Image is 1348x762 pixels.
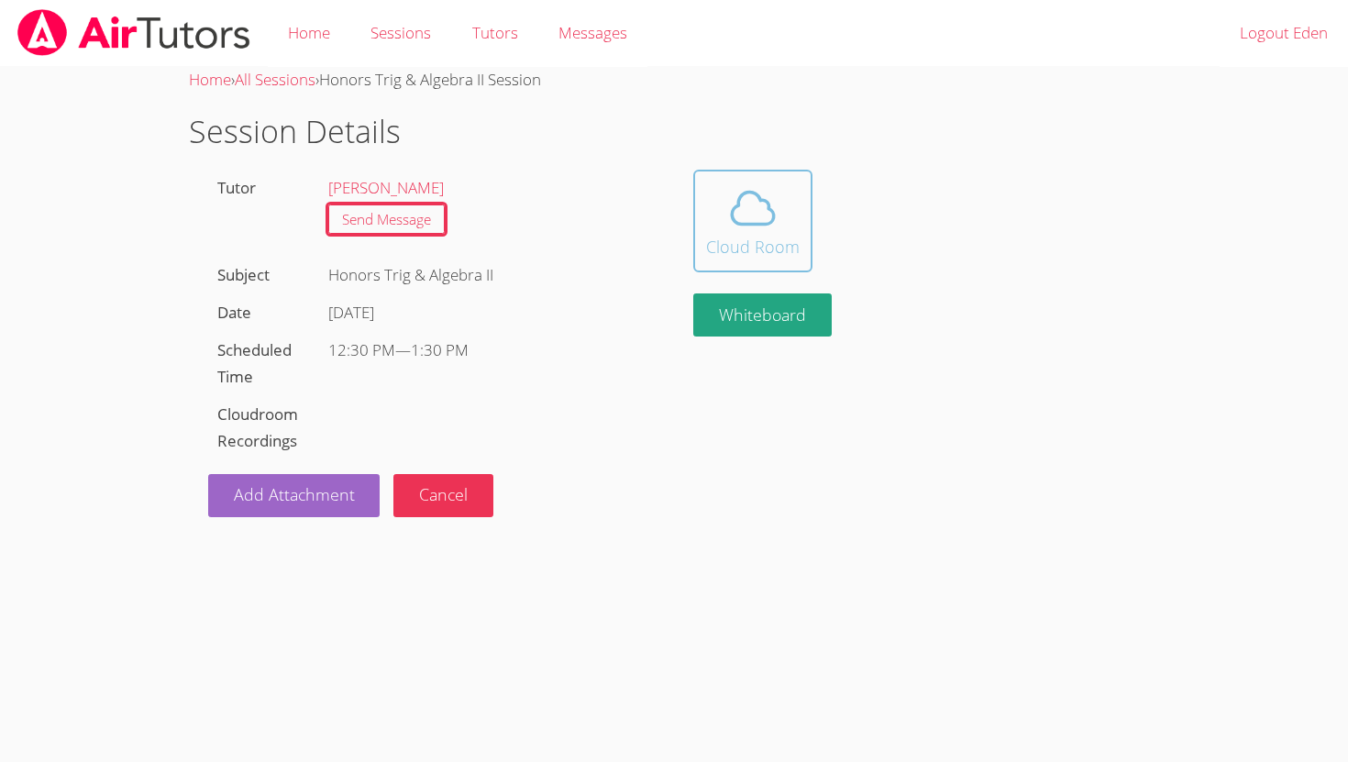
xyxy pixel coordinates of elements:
[189,69,231,90] a: Home
[189,67,1159,94] div: › ›
[217,264,270,285] label: Subject
[189,108,1159,155] h1: Session Details
[217,339,292,387] label: Scheduled Time
[328,204,445,235] a: Send Message
[217,177,256,198] label: Tutor
[235,69,315,90] a: All Sessions
[328,337,646,364] div: —
[558,22,627,43] span: Messages
[411,339,469,360] span: 1:30 PM
[217,403,298,451] label: Cloudroom Recordings
[393,474,493,517] button: Cancel
[319,69,541,90] span: Honors Trig & Algebra II Session
[208,474,381,517] a: Add Attachment
[328,339,395,360] span: 12:30 PM
[328,300,646,326] div: [DATE]
[706,234,800,260] div: Cloud Room
[328,177,444,198] a: [PERSON_NAME]
[693,170,812,272] button: Cloud Room
[16,9,252,56] img: airtutors_banner-c4298cdbf04f3fff15de1276eac7730deb9818008684d7c2e4769d2f7ddbe033.png
[693,293,832,337] button: Whiteboard
[217,302,251,323] label: Date
[320,257,655,294] div: Honors Trig & Algebra II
